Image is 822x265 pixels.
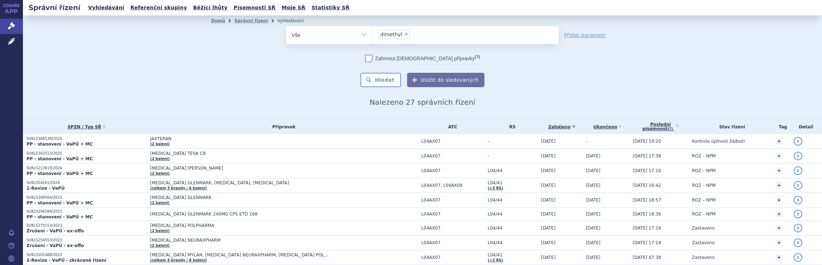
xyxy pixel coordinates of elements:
[380,32,402,37] span: dimethyl
[633,240,661,245] span: [DATE] 17:18
[488,153,537,158] span: -
[27,186,64,191] strong: 1-Revize - VaPÚ
[234,18,268,23] a: Správní řízení
[150,195,329,200] span: [MEDICAL_DATA] GLENMARK
[794,137,802,146] a: detail
[150,252,329,257] span: [MEDICAL_DATA] MYLAN, [MEDICAL_DATA] NEURAXPHARM, [MEDICAL_DATA] POLPHARMA…
[541,226,556,231] span: [DATE]
[692,212,716,217] span: ROZ – NPM
[488,198,537,203] span: L04/44
[541,255,556,260] span: [DATE]
[633,226,661,231] span: [DATE] 17:18
[150,223,329,228] span: [MEDICAL_DATA] POLPHARMA
[418,119,484,134] th: ATC
[488,252,537,257] span: L04/41
[150,258,207,262] a: (celkem 4 brandy / 8 balení)
[776,240,782,246] a: +
[150,171,169,175] a: (2 balení)
[27,200,93,205] strong: PP - stanovení - VaPÚ + MC
[541,183,556,188] span: [DATE]
[633,183,661,188] span: [DATE] 16:42
[692,183,716,188] span: ROZ – NPM
[692,168,716,173] span: ROZ – NPM
[633,198,661,203] span: [DATE] 18:57
[586,168,601,173] span: [DATE]
[776,182,782,189] a: +
[772,119,790,134] th: Tag
[421,139,484,144] span: L04AX07
[421,240,484,245] span: L04AX07
[150,212,329,217] span: [MEDICAL_DATA] GLENMARK 240MG CPS ETD 168
[27,252,147,257] p: SUKLS201488/2023
[27,122,147,132] a: SPZN / Typ SŘ
[150,157,169,161] a: (2 balení)
[790,119,822,134] th: Detail
[633,119,688,134] a: Poslednípísemnost(?)
[692,255,715,260] span: Zastaveno
[541,212,556,217] span: [DATE]
[776,167,782,174] a: +
[692,240,715,245] span: Zastaveno
[309,3,352,13] a: Statistiky SŘ
[692,139,745,144] span: Kontrola úplnosti žádosti
[150,180,329,185] span: [MEDICAL_DATA] GLENMARK, [MEDICAL_DATA], [MEDICAL_DATA]
[191,3,230,13] a: Běžící lhůty
[27,195,147,200] p: SUKLS308564/2023
[586,240,601,245] span: [DATE]
[586,139,587,144] span: -
[776,225,782,231] a: +
[27,228,84,233] strong: Zrušení - VaPÚ - ex-offo
[541,168,556,173] span: [DATE]
[150,201,169,205] a: (2 balení)
[27,214,93,219] strong: PP - stanovení - VaPÚ + MC
[668,127,673,131] abbr: (?)
[794,253,802,262] a: detail
[369,98,475,107] span: Nalezeno 27 správních řízení
[150,243,169,247] a: (2 balení)
[128,3,189,13] a: Referenční skupiny
[564,32,606,39] a: Přidat parametr
[541,139,556,144] span: [DATE]
[633,168,661,173] span: [DATE] 17:16
[27,142,93,147] strong: PP - stanovení - VaPÚ + MC
[421,212,484,217] span: L04AX07
[27,180,147,185] p: SUKLS54261/2024
[488,139,537,144] span: -
[150,186,207,190] a: (celkem 3 brandy / 6 balení)
[231,3,278,13] a: Písemnosti SŘ
[794,238,802,247] a: detail
[488,180,537,185] span: L04/41
[421,153,484,158] span: L04AX07
[421,226,484,231] span: L04AX07
[586,122,629,132] a: Ukončeno
[586,198,601,203] span: [DATE]
[488,186,503,190] a: (+3 RS)
[794,224,802,232] a: detail
[541,240,556,245] span: [DATE]
[412,30,416,39] input: dimethyl
[27,156,93,161] strong: PP - stanovení - VaPÚ + MC
[776,153,782,159] a: +
[776,254,782,261] a: +
[692,153,716,158] span: ROZ – NPM
[27,166,147,171] p: SUKLS213619/2024
[147,119,418,134] th: Přípravek
[541,122,582,132] a: Zahájeno
[150,142,169,146] a: (2 balení)
[277,15,313,26] li: Vyhledávání
[421,255,484,260] span: L04AX07
[27,136,147,141] p: SUKLS366538/2025
[86,3,126,13] a: Vyhledávání
[692,226,715,231] span: Zastaveno
[794,152,802,160] a: detail
[150,166,329,171] span: [MEDICAL_DATA] [PERSON_NAME]
[586,153,601,158] span: [DATE]
[279,3,307,13] a: Moje SŘ
[488,212,537,217] span: L04/44
[541,198,556,203] span: [DATE]
[421,183,484,188] span: L04AX07, L04AX09
[421,168,484,173] span: L04AX07
[150,151,329,156] span: [MEDICAL_DATA] TEVA CR
[776,211,782,217] a: +
[586,226,601,231] span: [DATE]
